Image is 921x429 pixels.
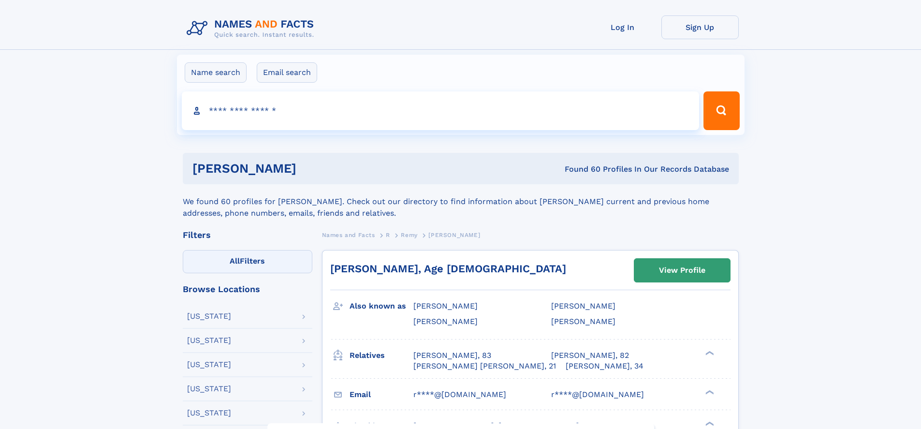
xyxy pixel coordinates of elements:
[551,350,629,361] a: [PERSON_NAME], 82
[659,259,705,281] div: View Profile
[187,361,231,369] div: [US_STATE]
[187,385,231,393] div: [US_STATE]
[230,256,240,266] span: All
[634,259,730,282] a: View Profile
[183,285,312,294] div: Browse Locations
[187,312,231,320] div: [US_STATE]
[401,232,417,238] span: Remy
[413,361,556,371] a: [PERSON_NAME] [PERSON_NAME], 21
[257,62,317,83] label: Email search
[183,231,312,239] div: Filters
[183,15,322,42] img: Logo Names and Facts
[430,164,729,175] div: Found 60 Profiles In Our Records Database
[703,350,715,356] div: ❯
[584,15,661,39] a: Log In
[703,389,715,395] div: ❯
[330,263,566,275] a: [PERSON_NAME], Age [DEMOGRAPHIC_DATA]
[413,350,491,361] a: [PERSON_NAME], 83
[551,317,615,326] span: [PERSON_NAME]
[703,91,739,130] button: Search Button
[413,317,478,326] span: [PERSON_NAME]
[182,91,700,130] input: search input
[386,229,390,241] a: R
[661,15,739,39] a: Sign Up
[192,163,431,175] h1: [PERSON_NAME]
[703,420,715,427] div: ❯
[187,409,231,417] div: [US_STATE]
[428,232,480,238] span: [PERSON_NAME]
[551,301,615,311] span: [PERSON_NAME]
[322,229,375,241] a: Names and Facts
[350,386,413,403] h3: Email
[386,232,390,238] span: R
[350,298,413,314] h3: Also known as
[183,184,739,219] div: We found 60 profiles for [PERSON_NAME]. Check out our directory to find information about [PERSON...
[187,337,231,344] div: [US_STATE]
[413,301,478,311] span: [PERSON_NAME]
[350,347,413,364] h3: Relatives
[185,62,247,83] label: Name search
[183,250,312,273] label: Filters
[566,361,643,371] a: [PERSON_NAME], 34
[401,229,417,241] a: Remy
